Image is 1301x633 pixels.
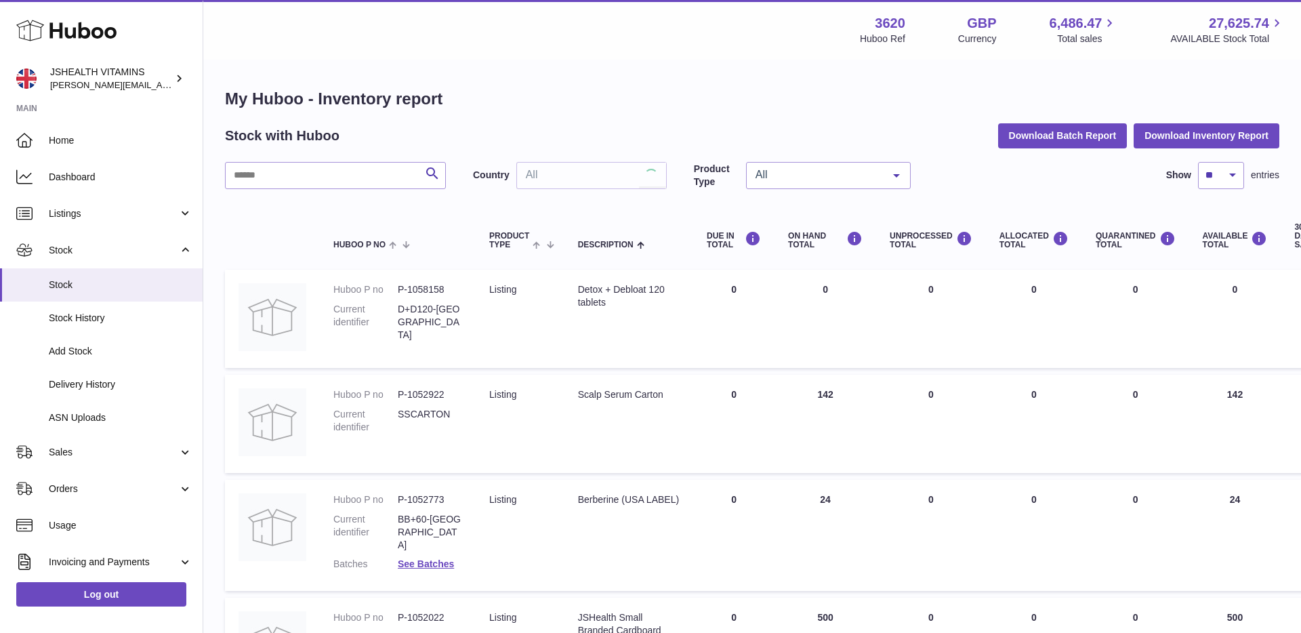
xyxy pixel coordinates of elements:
[398,303,462,342] dd: D+D120-[GEOGRAPHIC_DATA]
[890,231,972,249] div: UNPROCESSED Total
[1189,375,1281,473] td: 142
[50,66,172,91] div: JSHEALTH VITAMINS
[333,408,398,434] dt: Current identifier
[398,408,462,434] dd: SSCARTON
[49,244,178,257] span: Stock
[398,558,454,569] a: See Batches
[998,123,1128,148] button: Download Batch Report
[999,231,1069,249] div: ALLOCATED Total
[473,169,510,182] label: Country
[752,168,883,182] span: All
[333,558,398,571] dt: Batches
[958,33,997,45] div: Currency
[49,134,192,147] span: Home
[225,88,1279,110] h1: My Huboo - Inventory report
[49,345,192,358] span: Add Stock
[775,375,876,473] td: 142
[398,493,462,506] dd: P-1052773
[694,163,739,188] label: Product Type
[986,375,1082,473] td: 0
[1133,389,1138,400] span: 0
[578,388,680,401] div: Scalp Serum Carton
[1050,14,1118,45] a: 6,486.47 Total sales
[333,303,398,342] dt: Current identifier
[1189,270,1281,368] td: 0
[489,612,516,623] span: listing
[578,241,634,249] span: Description
[1133,284,1138,295] span: 0
[489,389,516,400] span: listing
[1189,480,1281,591] td: 24
[1133,494,1138,505] span: 0
[986,480,1082,591] td: 0
[398,513,462,552] dd: BB+60-[GEOGRAPHIC_DATA]
[333,283,398,296] dt: Huboo P no
[16,68,37,89] img: francesca@jshealthvitamins.com
[489,284,516,295] span: listing
[49,171,192,184] span: Dashboard
[49,411,192,424] span: ASN Uploads
[225,127,339,145] h2: Stock with Huboo
[16,582,186,607] a: Log out
[775,480,876,591] td: 24
[1209,14,1269,33] span: 27,625.74
[49,483,178,495] span: Orders
[876,270,986,368] td: 0
[860,33,905,45] div: Huboo Ref
[333,388,398,401] dt: Huboo P no
[1251,169,1279,182] span: entries
[50,79,272,90] span: [PERSON_NAME][EMAIL_ADDRESS][DOMAIN_NAME]
[239,493,306,561] img: product image
[578,283,680,309] div: Detox + Debloat 120 tablets
[876,375,986,473] td: 0
[1096,231,1176,249] div: QUARANTINED Total
[1170,14,1285,45] a: 27,625.74 AVAILABLE Stock Total
[398,388,462,401] dd: P-1052922
[489,232,529,249] span: Product Type
[239,388,306,456] img: product image
[489,494,516,505] span: listing
[49,279,192,291] span: Stock
[398,611,462,624] dd: P-1052022
[775,270,876,368] td: 0
[578,493,680,506] div: Berberine (USA LABEL)
[333,513,398,552] dt: Current identifier
[967,14,996,33] strong: GBP
[49,556,178,569] span: Invoicing and Payments
[398,283,462,296] dd: P-1058158
[333,493,398,506] dt: Huboo P no
[875,14,905,33] strong: 3620
[693,480,775,591] td: 0
[1170,33,1285,45] span: AVAILABLE Stock Total
[876,480,986,591] td: 0
[239,283,306,351] img: product image
[693,375,775,473] td: 0
[1133,612,1138,623] span: 0
[49,312,192,325] span: Stock History
[49,378,192,391] span: Delivery History
[49,519,192,532] span: Usage
[1166,169,1191,182] label: Show
[693,270,775,368] td: 0
[333,241,386,249] span: Huboo P no
[707,231,761,249] div: DUE IN TOTAL
[333,611,398,624] dt: Huboo P no
[49,446,178,459] span: Sales
[1050,14,1102,33] span: 6,486.47
[1203,231,1268,249] div: AVAILABLE Total
[788,231,863,249] div: ON HAND Total
[1057,33,1117,45] span: Total sales
[49,207,178,220] span: Listings
[986,270,1082,368] td: 0
[1134,123,1279,148] button: Download Inventory Report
